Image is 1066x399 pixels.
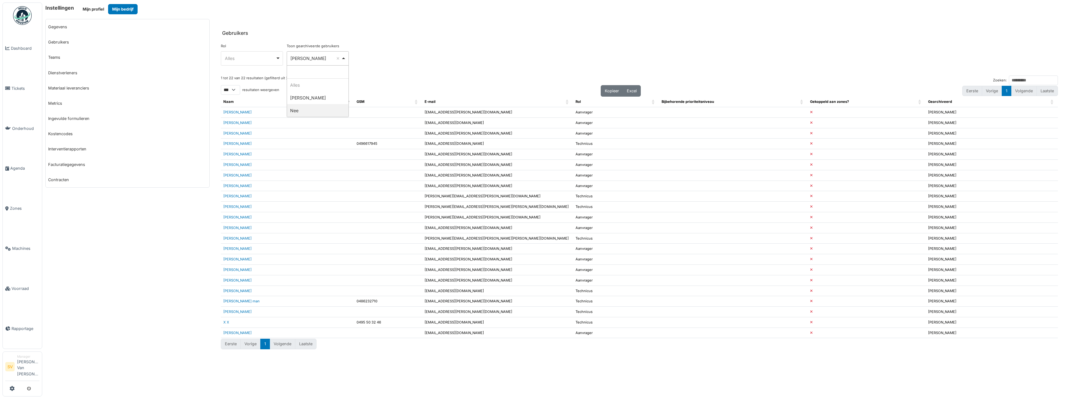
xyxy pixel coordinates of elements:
[12,245,39,251] span: Machines
[926,139,992,149] td: [PERSON_NAME]
[46,19,209,34] a: Gegevens
[422,139,573,149] td: [EMAIL_ADDRESS][DOMAIN_NAME]
[573,264,659,275] td: Aanvrager
[3,149,42,189] a: Agenda
[422,222,573,233] td: [EMAIL_ADDRESS][PERSON_NAME][DOMAIN_NAME]
[573,117,659,128] td: Aanvrager
[223,320,229,324] a: X X
[573,328,659,338] td: Aanvrager
[287,66,348,79] input: Alles
[422,307,573,317] td: [EMAIL_ADDRESS][PERSON_NAME][DOMAIN_NAME]
[46,50,209,65] a: Teams
[573,244,659,254] td: Aanvrager
[13,6,32,25] img: Badge_color-CXgf-gQk.svg
[223,310,252,314] a: [PERSON_NAME]
[287,44,339,49] label: Toon gearchiveerde gebruikers
[415,97,418,107] span: GSM: Activate to sort
[225,55,276,62] div: Alles
[287,79,348,91] div: Alles
[623,85,641,97] button: Excel
[11,286,39,291] span: Voorraad
[223,268,252,272] a: [PERSON_NAME]
[223,257,252,261] a: [PERSON_NAME]
[422,202,573,212] td: [PERSON_NAME][EMAIL_ADDRESS][PERSON_NAME][PERSON_NAME][DOMAIN_NAME]
[46,141,209,157] a: Interventierapporten
[926,264,992,275] td: [PERSON_NAME]
[108,4,138,14] a: Mijn bedrijf
[576,99,581,104] span: Rol
[223,204,252,209] a: [PERSON_NAME]
[11,326,39,332] span: Rapportage
[926,212,992,222] td: [PERSON_NAME]
[223,299,260,303] a: [PERSON_NAME] man
[926,128,992,139] td: [PERSON_NAME]
[422,286,573,296] td: [EMAIL_ADDRESS][DOMAIN_NAME]
[422,244,573,254] td: [EMAIL_ADDRESS][PERSON_NAME][DOMAIN_NAME]
[962,86,1058,96] nav: pagination
[926,191,992,202] td: [PERSON_NAME]
[3,309,42,349] a: Rapportage
[422,264,573,275] td: [EMAIL_ADDRESS][PERSON_NAME][DOMAIN_NAME]
[222,30,248,36] h6: Gebruikers
[573,212,659,222] td: Aanvrager
[422,159,573,170] td: [EMAIL_ADDRESS][PERSON_NAME][DOMAIN_NAME]
[422,149,573,160] td: [EMAIL_ADDRESS][PERSON_NAME][DOMAIN_NAME]
[223,226,252,230] a: [PERSON_NAME]
[926,117,992,128] td: [PERSON_NAME]
[242,87,279,93] label: resultaten weergeven
[422,181,573,191] td: [EMAIL_ADDRESS][PERSON_NAME][DOMAIN_NAME]
[223,173,252,177] a: [PERSON_NAME]
[223,194,252,198] a: [PERSON_NAME]
[926,307,992,317] td: [PERSON_NAME]
[5,362,15,371] li: SV
[17,354,39,379] li: [PERSON_NAME] Van [PERSON_NAME]
[221,339,317,349] nav: pagination
[926,244,992,254] td: [PERSON_NAME]
[422,254,573,265] td: [EMAIL_ADDRESS][PERSON_NAME][DOMAIN_NAME]
[422,296,573,307] td: [EMAIL_ADDRESS][PERSON_NAME][DOMAIN_NAME]
[223,141,252,146] a: [PERSON_NAME]
[573,159,659,170] td: Aanvrager
[926,159,992,170] td: [PERSON_NAME]
[223,163,252,167] a: [PERSON_NAME]
[573,181,659,191] td: Aanvrager
[573,191,659,202] td: Technicus
[1002,86,1011,96] button: 1
[1050,97,1054,107] span: : Activate to sort
[46,126,209,141] a: Kostencodes
[926,328,992,338] td: [PERSON_NAME]
[573,275,659,286] td: Aanvrager
[354,139,422,149] td: 0496617945
[573,222,659,233] td: Aanvrager
[422,275,573,286] td: [EMAIL_ADDRESS][PERSON_NAME][DOMAIN_NAME]
[573,128,659,139] td: Aanvrager
[573,139,659,149] td: Technicus
[422,233,573,244] td: [PERSON_NAME][EMAIL_ADDRESS][PERSON_NAME][PERSON_NAME][DOMAIN_NAME]
[223,331,252,335] a: [PERSON_NAME]
[573,317,659,328] td: Technicus
[601,85,623,97] button: Kopieer
[605,89,619,93] span: Kopieer
[287,104,348,117] div: Nee
[573,149,659,160] td: Aanvrager
[223,184,252,188] a: [PERSON_NAME]
[918,97,922,107] span: Gekoppeld aan zones?: Activate to sort
[335,55,341,62] button: Remove item: 'true'
[10,205,39,211] span: Zones
[223,278,252,282] a: [PERSON_NAME]
[926,222,992,233] td: [PERSON_NAME]
[17,354,39,359] div: Manager
[573,107,659,117] td: Aanvrager
[223,215,252,219] a: [PERSON_NAME]
[422,128,573,139] td: [EMAIL_ADDRESS][PERSON_NAME][DOMAIN_NAME]
[223,131,252,135] a: [PERSON_NAME]
[573,286,659,296] td: Technicus
[223,121,252,125] a: [PERSON_NAME]
[3,108,42,149] a: Onderhoud
[926,170,992,181] td: [PERSON_NAME]
[662,99,714,104] span: Bijbehorende prioriteitsniveau
[223,289,252,293] a: [PERSON_NAME]
[573,254,659,265] td: Aanvrager
[223,246,252,251] a: [PERSON_NAME]
[928,99,952,104] span: Gearchiveerd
